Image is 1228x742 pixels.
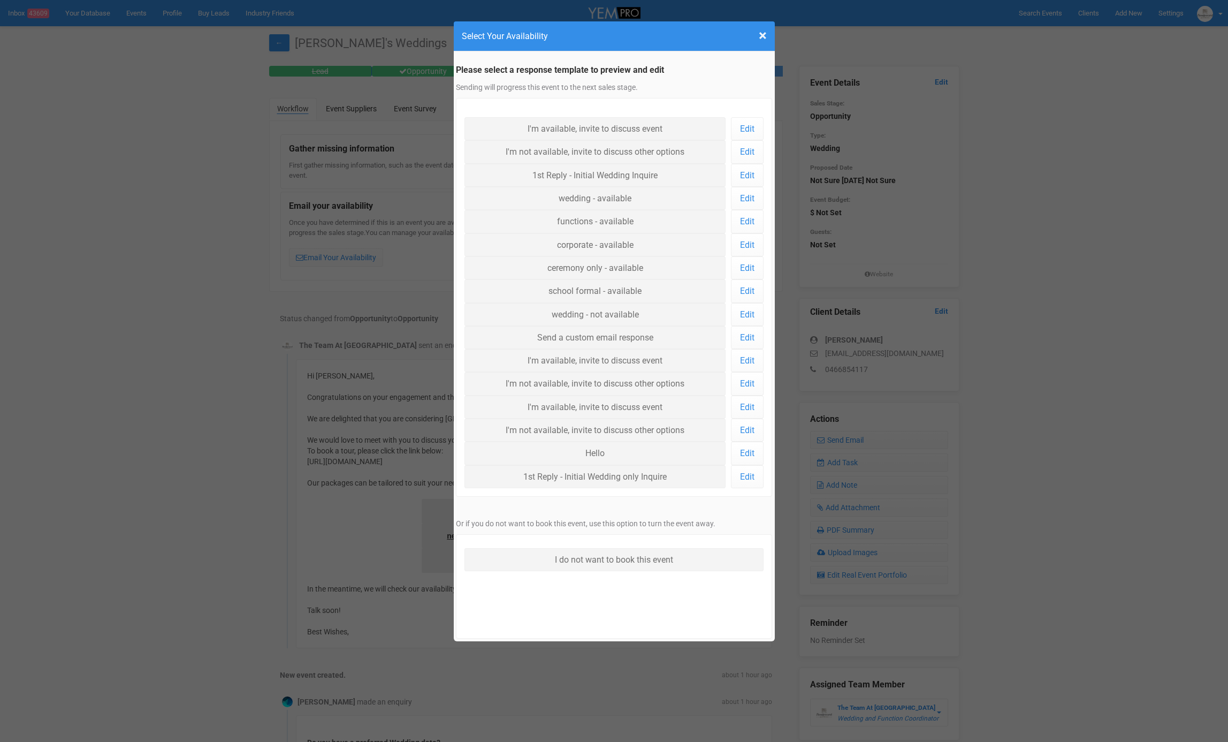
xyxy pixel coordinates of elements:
a: Edit [731,117,764,140]
a: I'm not available, invite to discuss other options [464,419,726,442]
a: Edit [731,279,764,302]
a: ceremony only - available [464,256,726,279]
a: Edit [731,372,764,395]
a: Edit [731,256,764,279]
a: Edit [731,396,764,419]
a: Hello [464,442,726,465]
a: functions - available [464,210,726,233]
span: × [759,27,767,44]
a: I'm available, invite to discuss event [464,117,726,140]
a: 1st Reply - Initial Wedding Inquire [464,164,726,187]
a: Edit [731,210,764,233]
a: corporate - available [464,233,726,256]
p: Or if you do not want to book this event, use this option to turn the event away. [456,518,773,529]
a: Edit [731,233,764,256]
a: Edit [731,419,764,442]
a: I'm not available, invite to discuss other options [464,140,726,163]
a: Edit [731,349,764,372]
a: Edit [731,164,764,187]
a: I'm not available, invite to discuss other options [464,372,726,395]
a: Edit [731,187,764,210]
a: Send a custom email response [464,326,726,349]
a: Edit [731,442,764,465]
a: Edit [731,303,764,326]
a: I do not want to book this event [464,548,764,571]
h4: Select Your Availability [462,29,767,43]
a: school formal - available [464,279,726,302]
p: Sending will progress this event to the next sales stage. [456,82,773,93]
a: I'm available, invite to discuss event [464,349,726,372]
legend: Please select a response template to preview and edit [456,64,773,77]
a: wedding - available [464,187,726,210]
a: 1st Reply - Initial Wedding only Inquire [464,465,726,488]
a: Edit [731,326,764,349]
a: I'm available, invite to discuss event [464,396,726,419]
a: Edit [731,465,764,488]
a: Edit [731,140,764,163]
a: wedding - not available [464,303,726,326]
